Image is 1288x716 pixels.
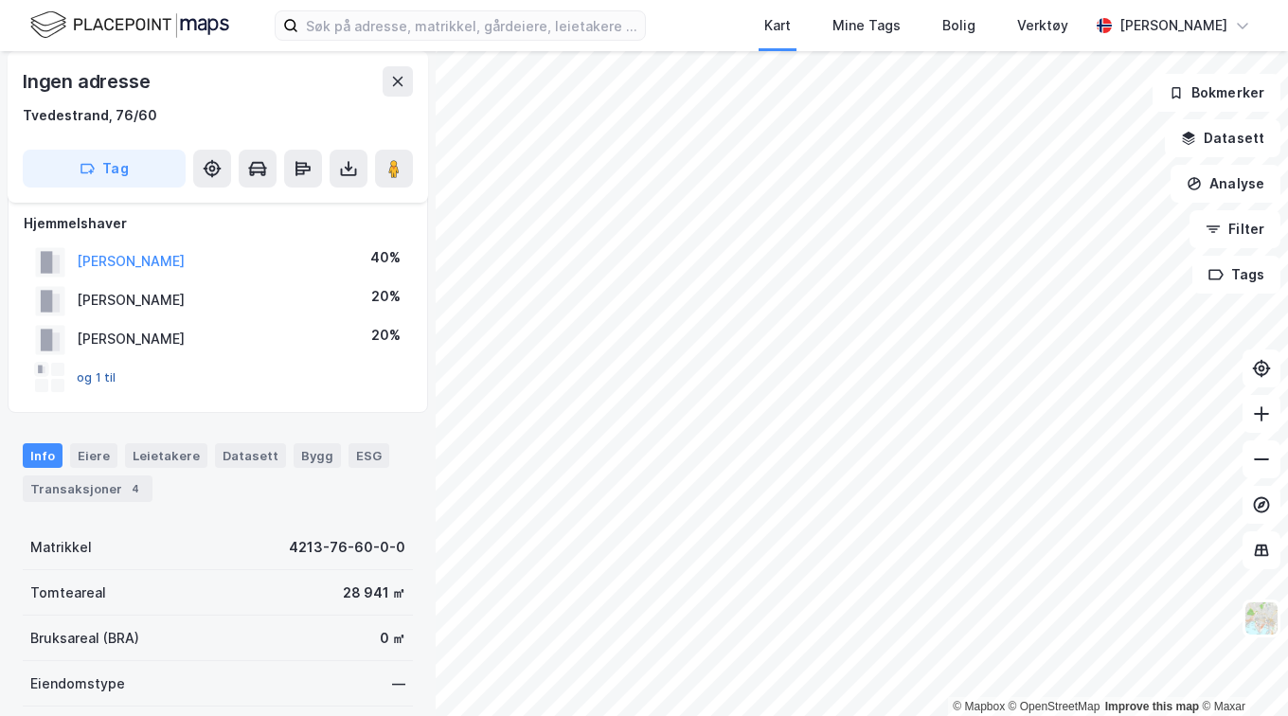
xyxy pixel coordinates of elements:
[30,672,125,695] div: Eiendomstype
[1105,700,1199,713] a: Improve this map
[1171,165,1280,203] button: Analyse
[30,9,229,42] img: logo.f888ab2527a4732fd821a326f86c7f29.svg
[23,443,63,468] div: Info
[953,700,1005,713] a: Mapbox
[30,536,92,559] div: Matrikkel
[23,475,152,502] div: Transaksjoner
[298,11,645,40] input: Søk på adresse, matrikkel, gårdeiere, leietakere eller personer
[77,289,185,312] div: [PERSON_NAME]
[371,285,401,308] div: 20%
[392,672,405,695] div: —
[1190,210,1280,248] button: Filter
[30,582,106,604] div: Tomteareal
[380,627,405,650] div: 0 ㎡
[1017,14,1068,37] div: Verktøy
[126,479,145,498] div: 4
[125,443,207,468] div: Leietakere
[764,14,791,37] div: Kart
[1243,600,1279,636] img: Z
[294,443,341,468] div: Bygg
[30,627,139,650] div: Bruksareal (BRA)
[77,328,185,350] div: [PERSON_NAME]
[23,104,157,127] div: Tvedestrand, 76/60
[370,246,401,269] div: 40%
[343,582,405,604] div: 28 941 ㎡
[942,14,975,37] div: Bolig
[1165,119,1280,157] button: Datasett
[215,443,286,468] div: Datasett
[23,150,186,188] button: Tag
[349,443,389,468] div: ESG
[289,536,405,559] div: 4213-76-60-0-0
[1009,700,1100,713] a: OpenStreetMap
[1119,14,1227,37] div: [PERSON_NAME]
[832,14,901,37] div: Mine Tags
[1193,625,1288,716] iframe: Chat Widget
[1192,256,1280,294] button: Tags
[1153,74,1280,112] button: Bokmerker
[70,443,117,468] div: Eiere
[371,324,401,347] div: 20%
[23,66,153,97] div: Ingen adresse
[24,212,412,235] div: Hjemmelshaver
